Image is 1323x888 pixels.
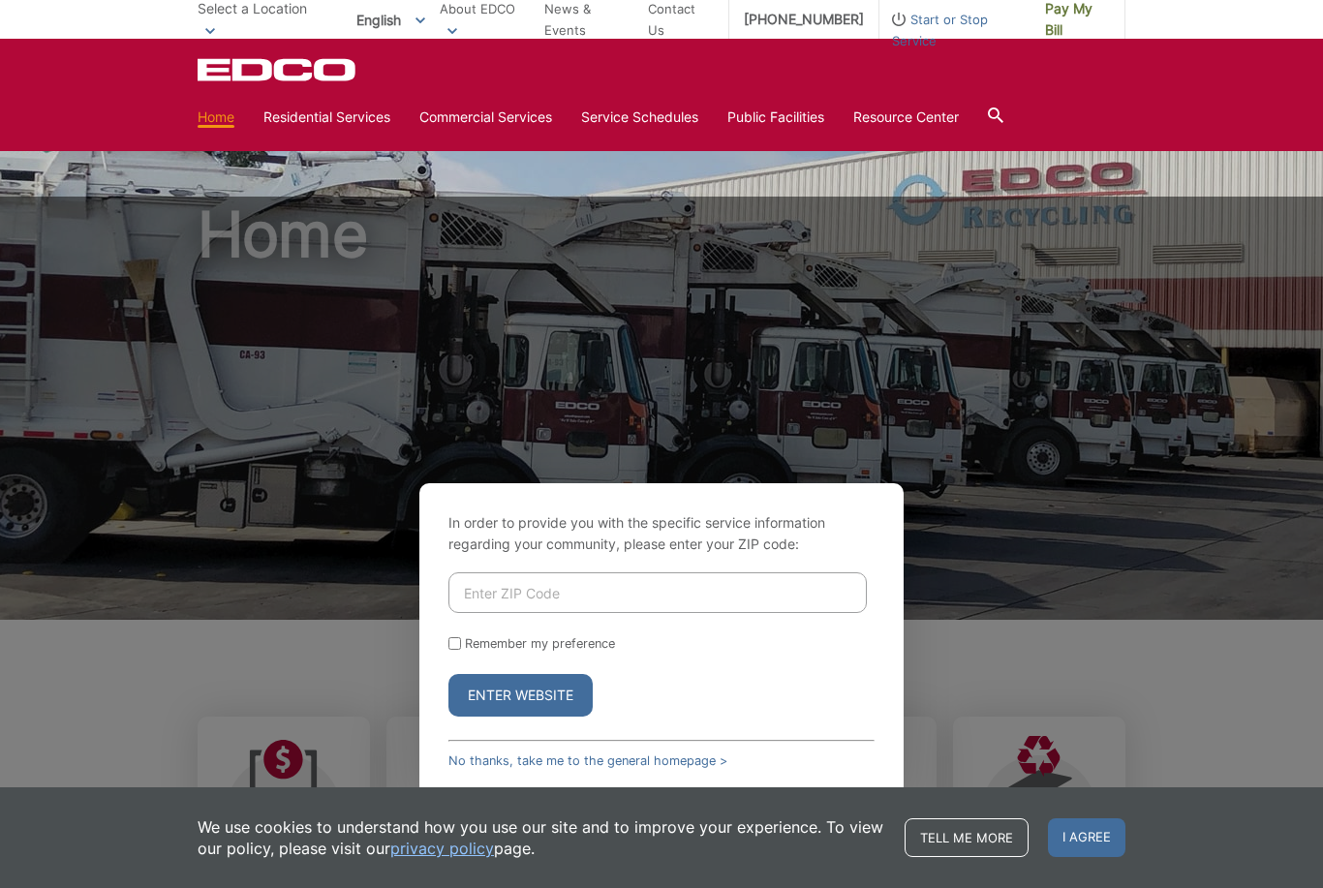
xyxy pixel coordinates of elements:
a: No thanks, take me to the general homepage > [448,753,727,768]
a: Tell me more [905,818,1029,857]
a: Home [198,107,234,128]
a: Public Facilities [727,107,824,128]
a: EDCD logo. Return to the homepage. [198,58,358,81]
a: Service Schedules [581,107,698,128]
a: Commercial Services [419,107,552,128]
a: Resource Center [853,107,959,128]
p: In order to provide you with the specific service information regarding your community, please en... [448,512,875,555]
a: privacy policy [390,838,494,859]
button: Enter Website [448,674,593,717]
input: Enter ZIP Code [448,572,867,613]
p: We use cookies to understand how you use our site and to improve your experience. To view our pol... [198,816,885,859]
a: Residential Services [263,107,390,128]
label: Remember my preference [465,636,615,651]
span: I agree [1048,818,1125,857]
span: English [342,4,440,36]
